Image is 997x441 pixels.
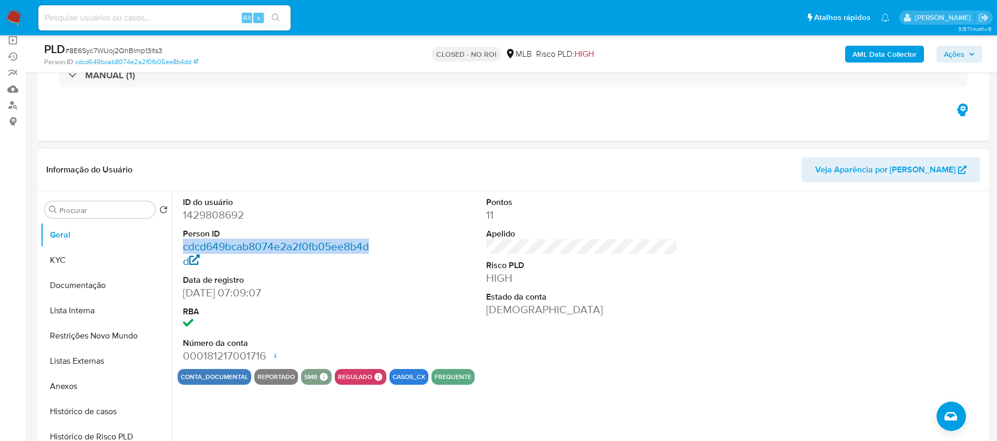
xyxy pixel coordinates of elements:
dt: Número da conta [183,337,375,349]
dd: [DATE] 07:09:07 [183,285,375,300]
dt: Person ID [183,228,375,240]
button: Ações [937,46,982,63]
button: Lista Interna [40,298,172,323]
span: # 8E6Syc7WUoj2QhBlmp13lts3 [65,45,162,56]
button: KYC [40,248,172,273]
dd: 1429808692 [183,208,375,222]
a: cdcd649bcab8074e2a2f0fb05ee8b4dd [75,57,198,67]
a: Notificações [881,13,890,22]
b: Person ID [44,57,73,67]
dt: Data de registro [183,274,375,286]
p: andreia.almeida@mercadolivre.com [915,13,974,23]
b: PLD [44,40,65,57]
h3: MANUAL (1) [85,69,135,81]
dt: ID do usuário [183,197,375,208]
dt: Apelido [486,228,678,240]
input: Pesquise usuários ou casos... [38,11,291,25]
button: Veja Aparência por [PERSON_NAME] [801,157,980,182]
button: Documentação [40,273,172,298]
button: Anexos [40,374,172,399]
button: smb [304,375,317,379]
span: s [257,13,260,23]
b: AML Data Collector [852,46,917,63]
button: search-icon [265,11,286,25]
dt: Pontos [486,197,678,208]
button: Histórico de casos [40,399,172,424]
button: AML Data Collector [845,46,924,63]
button: Geral [40,222,172,248]
input: Procurar [59,206,151,215]
button: Listas Externas [40,348,172,374]
h1: Informação do Usuário [46,165,132,175]
button: frequente [435,375,471,379]
div: MANUAL (1) [59,63,968,87]
button: reportado [258,375,295,379]
span: Ações [944,46,964,63]
dd: 11 [486,208,678,222]
button: Retornar ao pedido padrão [159,206,168,217]
button: Restrições Novo Mundo [40,323,172,348]
a: cdcd649bcab8074e2a2f0fb05ee8b4dd [183,239,369,269]
dt: Estado da conta [486,291,678,303]
button: regulado [338,375,372,379]
button: Procurar [49,206,57,214]
button: casos_cx [393,375,425,379]
button: conta_documental [181,375,248,379]
dd: [DEMOGRAPHIC_DATA] [486,302,678,317]
dt: RBA [183,306,375,317]
span: Veja Aparência por [PERSON_NAME] [815,157,955,182]
p: CLOSED - NO ROI [432,47,501,61]
dd: 000181217001716 [183,348,375,363]
dd: HIGH [486,271,678,285]
span: Risco PLD: [536,48,594,60]
span: 3.157.1-hotfix-5 [958,25,992,33]
dt: Risco PLD [486,260,678,271]
span: Alt [243,13,251,23]
a: Sair [978,12,989,23]
span: HIGH [574,48,594,60]
div: MLB [505,48,532,60]
span: Atalhos rápidos [814,12,870,23]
